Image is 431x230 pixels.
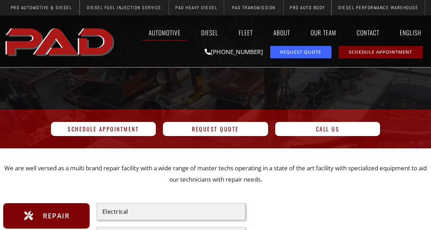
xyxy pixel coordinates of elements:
[51,122,156,136] a: Schedule Appointment
[175,5,217,10] span: PAD Heavy Diesel
[232,24,260,41] a: Fleet
[3,163,428,185] p: We are well versed as a multi brand repair facility with a wide range of master techs operating i...
[350,24,386,41] a: Contact
[338,5,418,10] span: Diesel Performance Warehouse
[87,5,161,10] span: Diesel Fuel Injection Service
[41,210,69,222] span: Repair
[275,122,380,136] a: Call Us
[290,5,325,10] span: Pro Auto Body
[280,50,321,54] span: Request Quote
[393,24,428,41] a: English
[205,48,263,56] a: [PHONE_NUMBER]
[163,122,268,136] a: Request Quote
[339,46,423,58] a: schedule repair or service appointment
[3,22,118,60] img: The image shows the word "PAD" in bold, red, uppercase letters with a slight shadow effect.
[142,24,187,41] a: Automotive
[349,50,412,54] span: Schedule Appointment
[102,209,240,214] div: Electrical
[192,126,239,132] span: Request Quote
[194,24,225,41] a: Diesel
[11,5,72,10] span: Pro Automotive & Diesel
[316,126,340,132] span: Call Us
[267,24,297,41] a: About
[232,5,276,10] span: PAD Transmission
[68,126,139,132] span: Schedule Appointment
[118,24,428,41] nav: Menu
[3,22,118,60] a: pro automotive and diesel home page
[304,24,343,41] a: Our Team
[270,46,331,58] a: request a service or repair quote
